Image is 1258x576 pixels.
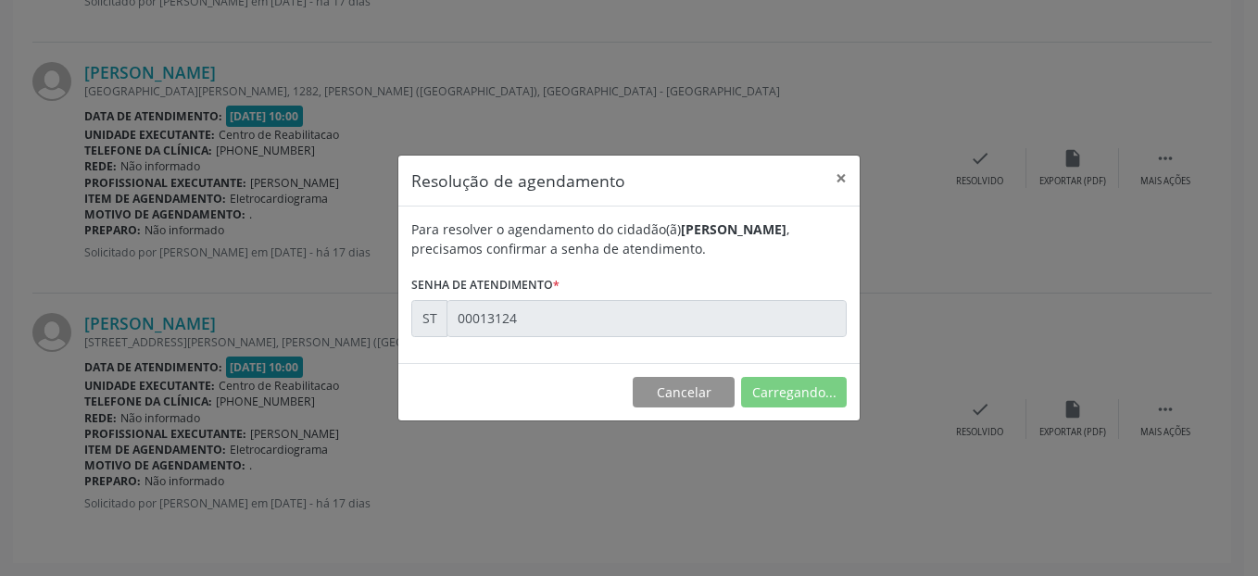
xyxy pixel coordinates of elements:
div: Para resolver o agendamento do cidadão(ã) , precisamos confirmar a senha de atendimento. [411,219,847,258]
button: Cancelar [633,377,735,408]
b: [PERSON_NAME] [681,220,786,238]
h5: Resolução de agendamento [411,169,625,193]
label: Senha de atendimento [411,271,560,300]
button: Carregando... [741,377,847,408]
button: Close [823,156,860,201]
div: ST [411,300,447,337]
